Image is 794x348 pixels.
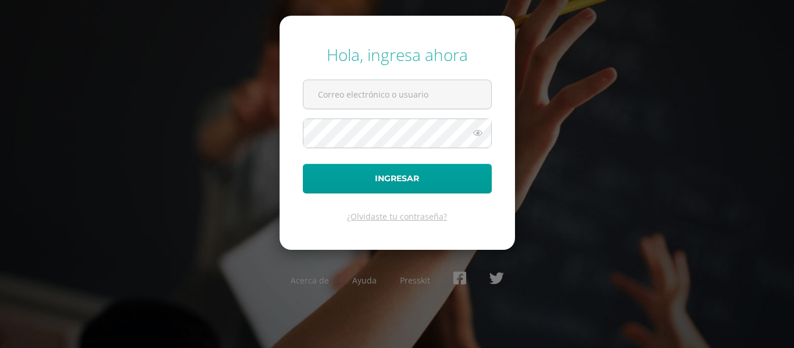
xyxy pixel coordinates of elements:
[347,211,447,222] a: ¿Olvidaste tu contraseña?
[352,275,377,286] a: Ayuda
[303,80,491,109] input: Correo electrónico o usuario
[400,275,430,286] a: Presskit
[303,44,492,66] div: Hola, ingresa ahora
[291,275,329,286] a: Acerca de
[303,164,492,193] button: Ingresar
